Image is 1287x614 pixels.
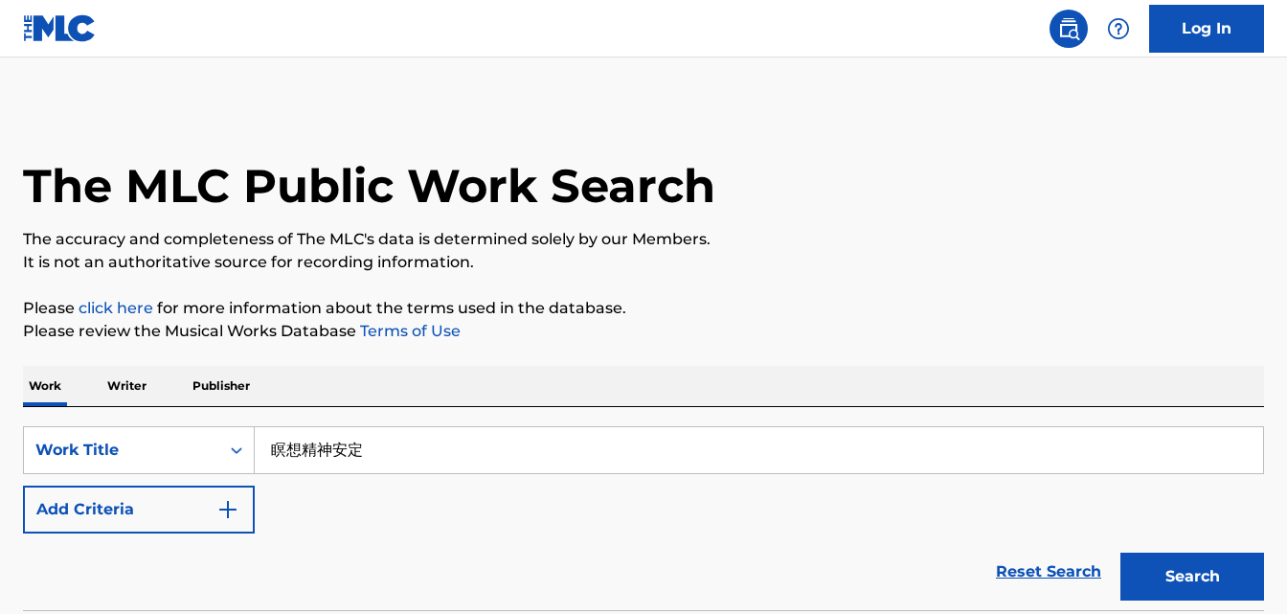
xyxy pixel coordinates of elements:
button: Add Criteria [23,486,255,534]
a: Terms of Use [356,322,461,340]
p: Please review the Musical Works Database [23,320,1264,343]
a: click here [79,299,153,317]
h1: The MLC Public Work Search [23,157,715,215]
div: Help [1099,10,1138,48]
div: Work Title [35,439,208,462]
a: Log In [1149,5,1264,53]
img: 9d2ae6d4665cec9f34b9.svg [216,498,239,521]
a: Public Search [1050,10,1088,48]
p: Work [23,366,67,406]
button: Search [1120,553,1264,601]
img: MLC Logo [23,14,97,42]
p: It is not an authoritative source for recording information. [23,251,1264,274]
a: Reset Search [986,551,1111,593]
p: Please for more information about the terms used in the database. [23,297,1264,320]
iframe: Chat Widget [1191,522,1287,614]
img: help [1107,17,1130,40]
p: Writer [102,366,152,406]
form: Search Form [23,426,1264,610]
img: search [1057,17,1080,40]
p: The accuracy and completeness of The MLC's data is determined solely by our Members. [23,228,1264,251]
p: Publisher [187,366,256,406]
